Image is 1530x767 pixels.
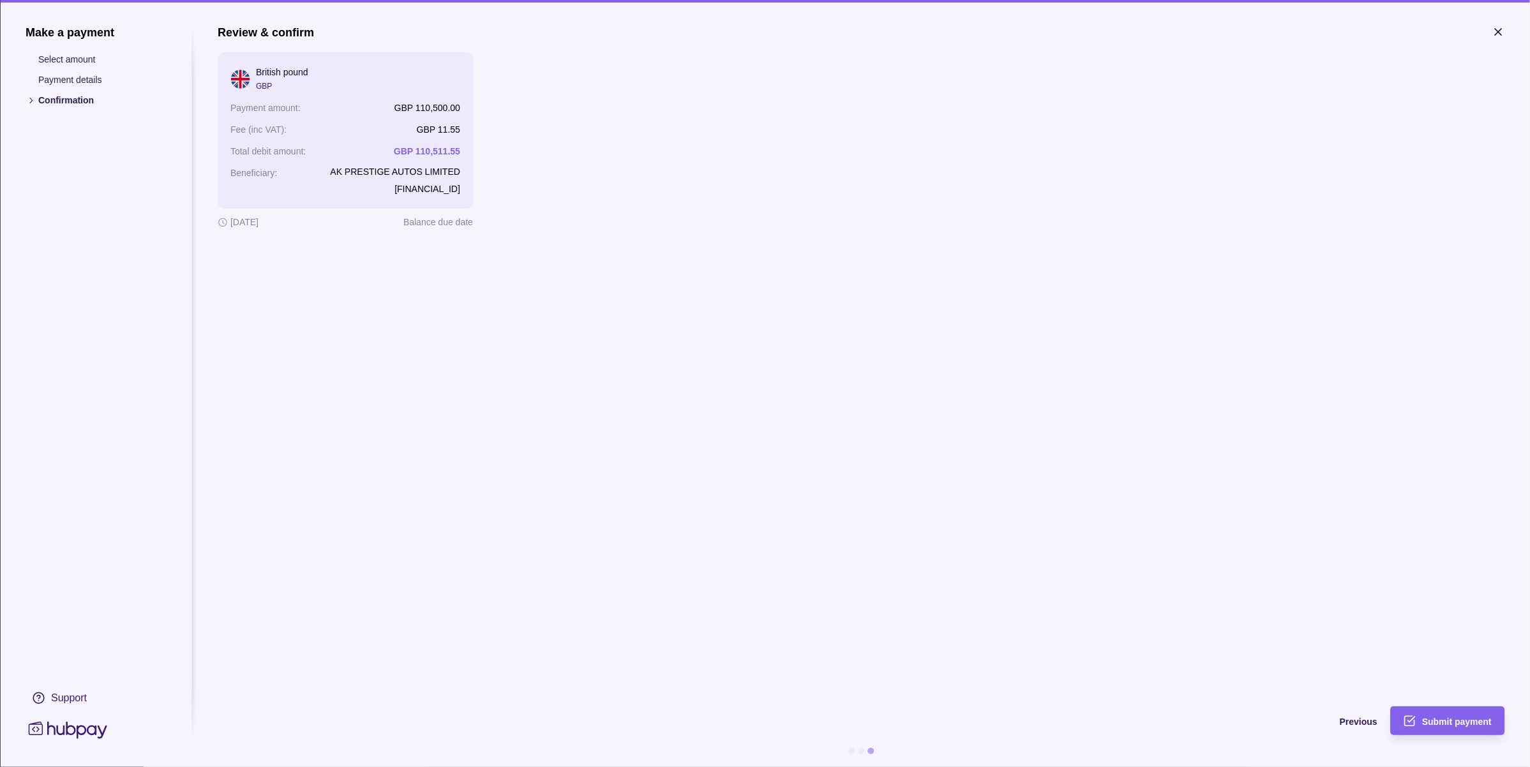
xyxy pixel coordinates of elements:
p: GBP 110,511.55 [394,146,460,156]
a: Support [26,685,166,711]
p: British pound [256,65,308,79]
p: Confirmation [38,93,166,107]
button: Previous [218,706,1377,735]
p: Beneficiary : [230,168,277,178]
h1: Review & confirm [218,26,314,40]
h1: Make a payment [26,26,166,40]
p: Select amount [38,52,166,66]
p: [DATE] [230,215,259,229]
p: Balance due date [403,215,473,229]
p: Total debit amount : [230,146,306,156]
p: AK PRESTIGE AUTOS LIMITED [330,165,460,179]
p: Fee (inc VAT) : [230,124,287,135]
p: GBP 11.55 [417,124,460,135]
p: Payment details [38,73,166,87]
button: Submit payment [1390,706,1504,735]
p: [FINANCIAL_ID] [330,182,460,196]
p: Payment amount : [230,103,301,113]
div: Support [51,691,87,705]
img: gb [230,70,250,89]
span: Submit payment [1422,717,1492,727]
span: Previous [1340,717,1377,727]
p: GBP 110,500.00 [394,103,460,113]
p: GBP [256,79,308,93]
